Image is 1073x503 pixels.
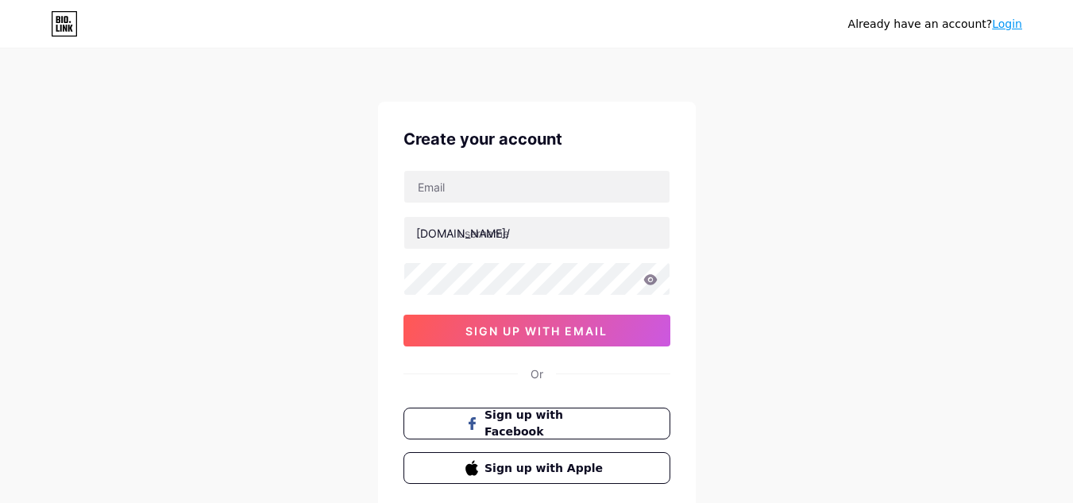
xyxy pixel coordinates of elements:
button: Sign up with Facebook [403,408,670,439]
div: Already have an account? [848,16,1022,33]
span: Sign up with Apple [484,460,608,477]
input: Email [404,171,670,203]
div: [DOMAIN_NAME]/ [416,225,510,242]
button: sign up with email [403,315,670,346]
button: Sign up with Apple [403,452,670,484]
input: username [404,217,670,249]
div: Or [531,366,543,382]
span: sign up with email [465,324,608,338]
a: Login [992,17,1022,30]
div: Create your account [403,127,670,151]
span: Sign up with Facebook [484,407,608,440]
